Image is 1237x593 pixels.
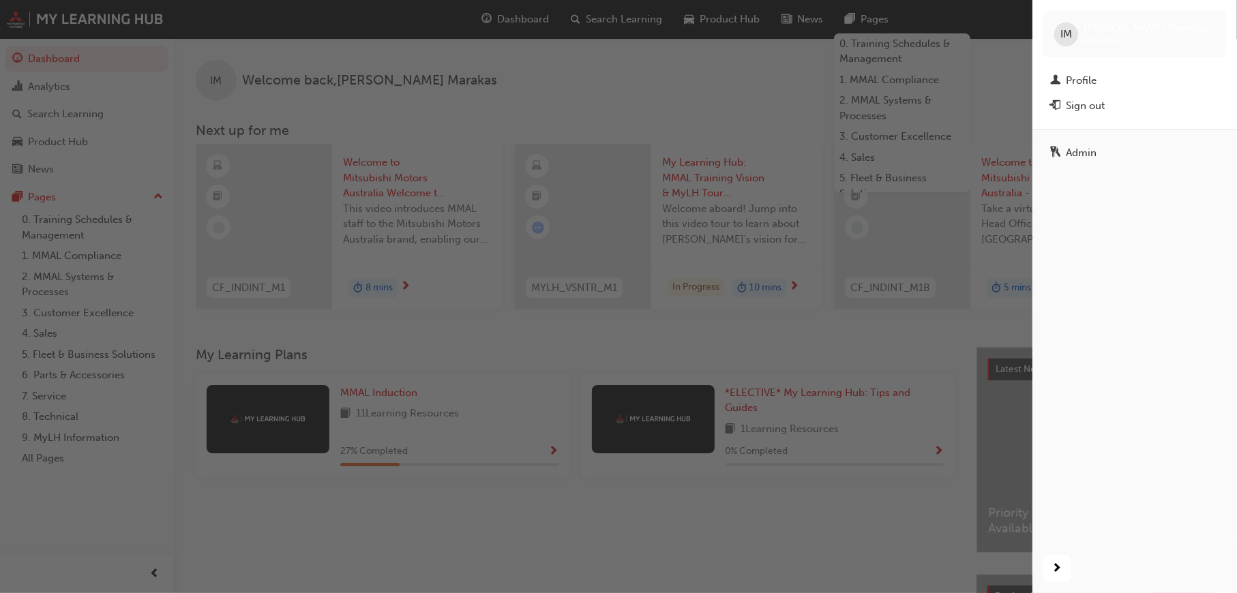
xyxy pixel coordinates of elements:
button: Sign out [1043,93,1226,119]
span: man-icon [1050,75,1060,87]
a: Profile [1043,68,1226,93]
div: Profile [1066,73,1097,89]
span: exit-icon [1050,100,1060,112]
span: keys-icon [1050,147,1060,159]
span: IM [1060,27,1072,42]
span: [PERSON_NAME] Marakas [1084,22,1208,34]
span: next-icon [1052,560,1062,577]
div: Sign out [1066,98,1105,114]
a: Admin [1043,140,1226,166]
span: imarakas [1084,35,1120,46]
div: Admin [1066,145,1097,161]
